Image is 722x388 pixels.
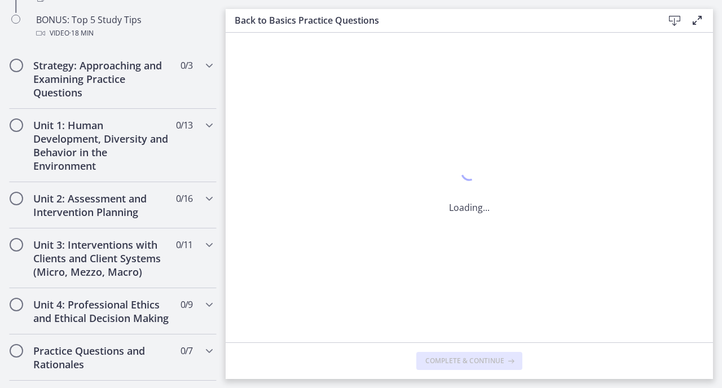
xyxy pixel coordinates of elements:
[36,13,212,40] div: BONUS: Top 5 Study Tips
[176,192,192,205] span: 0 / 16
[33,344,171,371] h2: Practice Questions and Rationales
[449,161,490,187] div: 1
[176,238,192,252] span: 0 / 11
[33,59,171,99] h2: Strategy: Approaching and Examining Practice Questions
[180,344,192,358] span: 0 / 7
[416,352,522,370] button: Complete & continue
[33,192,171,219] h2: Unit 2: Assessment and Intervention Planning
[33,298,171,325] h2: Unit 4: Professional Ethics and Ethical Decision Making
[33,118,171,173] h2: Unit 1: Human Development, Diversity and Behavior in the Environment
[36,27,212,40] div: Video
[33,238,171,279] h2: Unit 3: Interventions with Clients and Client Systems (Micro, Mezzo, Macro)
[180,298,192,311] span: 0 / 9
[176,118,192,132] span: 0 / 13
[425,356,504,365] span: Complete & continue
[180,59,192,72] span: 0 / 3
[69,27,94,40] span: · 18 min
[449,201,490,214] p: Loading...
[235,14,645,27] h3: Back to Basics Practice Questions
